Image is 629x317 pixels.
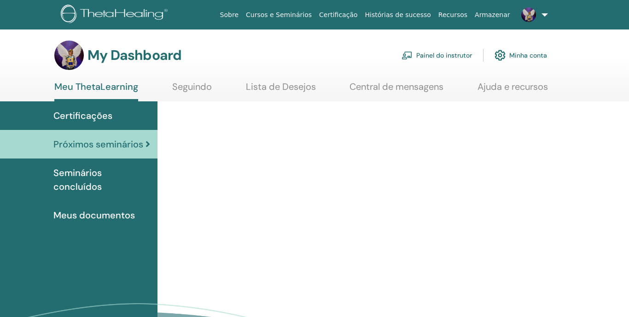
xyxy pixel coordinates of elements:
a: Painel do instrutor [402,45,472,65]
a: Histórias de sucesso [361,6,435,23]
h3: My Dashboard [87,47,181,64]
span: Meus documentos [53,208,135,222]
a: Sobre [216,6,242,23]
a: Armazenar [471,6,513,23]
a: Seguindo [172,81,212,99]
img: chalkboard-teacher.svg [402,51,413,59]
a: Meu ThetaLearning [54,81,138,101]
span: Certificações [53,109,112,123]
span: Próximos seminários [53,137,143,151]
span: Seminários concluídos [53,166,150,194]
img: default.jpg [54,41,84,70]
img: default.jpg [521,7,536,22]
a: Central de mensagens [349,81,443,99]
a: Minha conta [495,45,547,65]
img: cog.svg [495,47,506,63]
img: logo.png [61,5,171,25]
a: Ajuda e recursos [478,81,548,99]
a: Lista de Desejos [246,81,316,99]
a: Recursos [435,6,471,23]
a: Certificação [315,6,361,23]
a: Cursos e Seminários [242,6,315,23]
